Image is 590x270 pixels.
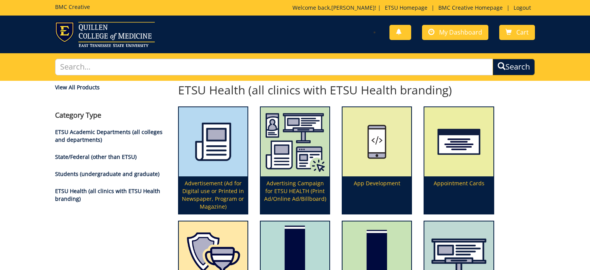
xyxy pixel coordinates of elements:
[55,59,493,75] input: Search...
[381,4,431,11] a: ETSU Homepage
[261,107,329,176] img: etsu%20health%20marketing%20campaign%20image-6075f5506d2aa2.29536275.png
[292,4,535,12] p: Welcome back, ! | | |
[516,28,529,37] span: Cart
[343,107,411,214] a: App Development
[493,59,535,75] button: Search
[55,4,90,10] h5: BMC Creative
[434,4,507,11] a: BMC Creative Homepage
[261,176,329,214] p: Advertising Campaign for ETSU HEALTH (Print Ad/Online Ad/Billboard)
[343,176,411,214] p: App Development
[55,22,155,47] img: ETSU logo
[55,128,163,143] a: ETSU Academic Departments (all colleges and departments)
[55,153,137,160] a: State/Federal (other than ETSU)
[424,107,493,176] img: appointment%20cards-6556843a9f7d00.21763534.png
[343,107,411,176] img: app%20development%20icon-655684178ce609.47323231.png
[422,25,488,40] a: My Dashboard
[179,176,247,214] p: Advertisement (Ad for Digital use or Printed in Newspaper, Program or Magazine)
[179,107,247,176] img: printmedia-5fff40aebc8a36.86223841.png
[179,107,247,214] a: Advertisement (Ad for Digital use or Printed in Newspaper, Program or Magazine)
[261,107,329,214] a: Advertising Campaign for ETSU HEALTH (Print Ad/Online Ad/Billboard)
[55,170,159,178] a: Students (undergraduate and graduate)
[439,28,482,37] span: My Dashboard
[55,84,166,91] a: View All Products
[510,4,535,11] a: Logout
[55,111,166,119] h4: Category Type
[499,25,535,40] a: Cart
[424,107,493,214] a: Appointment Cards
[178,84,494,96] h2: ETSU Health (all clinics with ETSU Health branding)
[424,176,493,214] p: Appointment Cards
[331,4,375,11] a: [PERSON_NAME]
[55,187,160,202] a: ETSU Health (all clinics with ETSU Health branding)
